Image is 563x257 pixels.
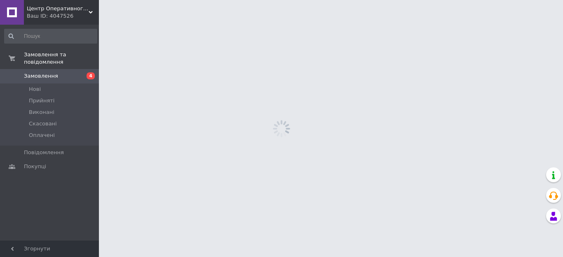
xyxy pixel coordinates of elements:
[29,86,41,93] span: Нові
[87,72,95,79] span: 4
[29,97,54,104] span: Прийняті
[29,109,54,116] span: Виконані
[24,149,64,156] span: Повідомлення
[24,163,46,170] span: Покупці
[24,51,99,66] span: Замовлення та повідомлення
[24,72,58,80] span: Замовлення
[29,132,55,139] span: Оплачені
[27,12,99,20] div: Ваш ID: 4047526
[4,29,97,44] input: Пошук
[27,5,89,12] span: Центр Оперативного Друку
[29,120,57,127] span: Скасовані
